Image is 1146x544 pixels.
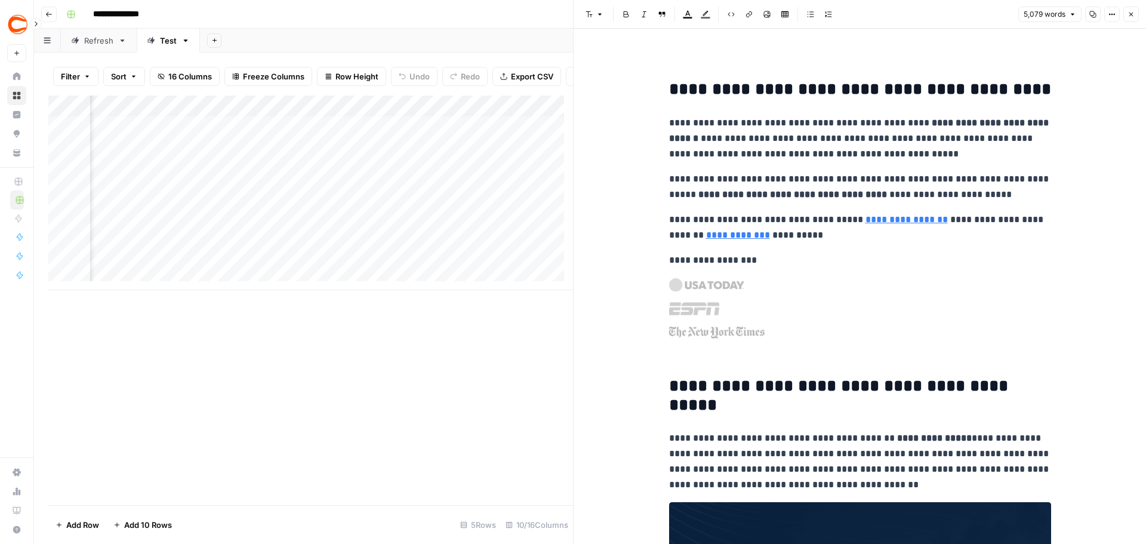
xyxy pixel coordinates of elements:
[66,519,99,531] span: Add Row
[442,67,488,86] button: Redo
[103,67,145,86] button: Sort
[317,67,386,86] button: Row Height
[391,67,438,86] button: Undo
[7,105,26,124] a: Insights
[7,143,26,162] a: Your Data
[7,482,26,501] a: Usage
[501,515,573,534] div: 10/16 Columns
[137,29,200,53] a: Test
[160,35,177,47] div: Test
[224,67,312,86] button: Freeze Columns
[243,70,304,82] span: Freeze Columns
[61,29,137,53] a: Refresh
[492,67,561,86] button: Export CSV
[7,10,26,39] button: Workspace: Covers
[7,67,26,86] a: Home
[461,70,480,82] span: Redo
[7,463,26,482] a: Settings
[7,520,26,539] button: Help + Support
[1024,9,1065,20] span: 5,079 words
[168,70,212,82] span: 16 Columns
[111,70,127,82] span: Sort
[335,70,378,82] span: Row Height
[106,515,179,534] button: Add 10 Rows
[455,515,501,534] div: 5 Rows
[7,14,29,35] img: Covers Logo
[511,70,553,82] span: Export CSV
[124,519,172,531] span: Add 10 Rows
[53,67,98,86] button: Filter
[84,35,113,47] div: Refresh
[61,70,80,82] span: Filter
[409,70,430,82] span: Undo
[1018,7,1082,22] button: 5,079 words
[7,124,26,143] a: Opportunities
[7,501,26,520] a: Learning Hub
[150,67,220,86] button: 16 Columns
[48,515,106,534] button: Add Row
[7,86,26,105] a: Browse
